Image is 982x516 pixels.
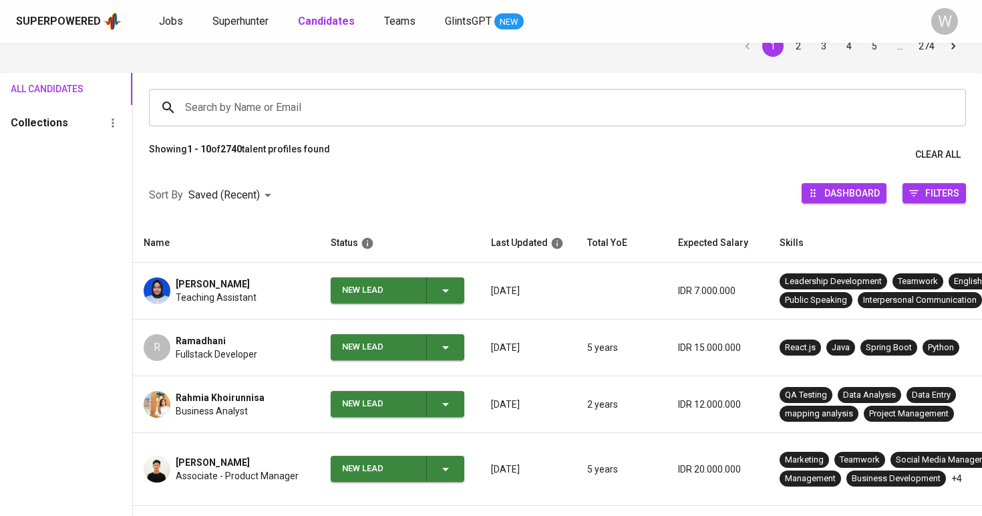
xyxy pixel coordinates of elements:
p: [DATE] [491,398,566,411]
a: Superhunter [212,13,271,30]
img: app logo [104,11,122,31]
img: 3ab6bd416b121886ddb11ecf3acb2e69.jpg [144,456,170,483]
div: New Lead [342,391,416,417]
div: Marketing [785,454,824,467]
p: +4 [951,472,962,485]
div: W [931,8,958,35]
div: Project Management [869,408,949,420]
span: Fullstack Developer [176,348,257,361]
h6: Collections [11,114,68,132]
a: Teams [384,13,418,30]
img: 6658050e09378bb7706b80df13fcc609.jpg [144,277,170,304]
p: 5 years [587,341,657,354]
div: R [144,334,170,361]
div: Java [832,342,850,354]
p: [DATE] [491,284,566,297]
button: page 1 [762,35,784,57]
th: Name [133,224,320,263]
div: Interpersonal Communication [863,294,977,307]
button: Go to page 5 [864,35,885,57]
span: Teaching Assistant [176,291,257,304]
button: Clear All [910,142,966,167]
div: Data Entry [912,389,951,402]
div: Teamwork [898,275,938,288]
span: [PERSON_NAME] [176,277,250,291]
b: 1 - 10 [187,144,211,154]
span: Clear All [915,146,961,163]
p: Showing of talent profiles found [149,142,330,167]
span: Dashboard [824,184,880,202]
a: GlintsGPT NEW [445,13,524,30]
div: New Lead [342,456,416,482]
th: Expected Salary [667,224,769,263]
div: Spring Boot [866,342,912,354]
div: Business Development [852,473,941,485]
span: All Candidates [11,81,63,98]
span: Teams [384,15,416,27]
span: Superhunter [212,15,269,27]
span: NEW [494,15,524,29]
div: New Lead [342,334,416,360]
p: [DATE] [491,463,566,476]
button: Go to page 2 [788,35,809,57]
button: New Lead [331,391,464,417]
div: mapping analysis [785,408,853,420]
button: Go to page 3 [813,35,834,57]
p: IDR 12.000.000 [678,398,758,411]
span: [PERSON_NAME] [176,456,250,469]
div: QA Testing [785,389,827,402]
p: IDR 15.000.000 [678,341,758,354]
p: Saved (Recent) [188,187,260,203]
button: Dashboard [802,183,886,203]
span: Rahmia Khoirunnisa [176,391,265,404]
button: Go to page 4 [838,35,860,57]
p: [DATE] [491,341,566,354]
div: Leadership Development [785,275,882,288]
button: Filters [903,183,966,203]
th: Status [320,224,480,263]
div: Python [928,342,954,354]
p: Sort By [149,187,183,203]
span: Associate - Product Manager [176,469,299,483]
div: … [889,39,911,53]
div: Saved (Recent) [188,183,276,208]
span: GlintsGPT [445,15,492,27]
nav: pagination navigation [735,35,966,57]
th: Last Updated [480,224,577,263]
b: Candidates [298,15,355,27]
p: 2 years [587,398,657,411]
div: New Lead [342,277,416,303]
a: Candidates [298,13,357,30]
img: a10238a138eff570d176efb960f43502.jpg [144,391,170,418]
div: Superpowered [16,14,101,29]
button: New Lead [331,334,464,360]
span: Jobs [159,15,183,27]
button: New Lead [331,456,464,482]
span: Ramadhani [176,334,226,348]
p: 5 years [587,463,657,476]
button: Go to next page [943,35,964,57]
div: Teamwork [840,454,880,467]
button: New Lead [331,277,464,303]
p: IDR 7.000.000 [678,284,758,297]
b: 2740 [220,144,242,154]
div: React.js [785,342,816,354]
div: Management [785,473,836,485]
div: Public Speaking [785,294,847,307]
a: Superpoweredapp logo [16,11,122,31]
a: Jobs [159,13,186,30]
span: Business Analyst [176,404,248,418]
span: Filters [925,184,959,202]
div: Data Analysis [843,389,896,402]
button: Go to page 274 [915,35,939,57]
th: Total YoE [577,224,667,263]
p: IDR 20.000.000 [678,463,758,476]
